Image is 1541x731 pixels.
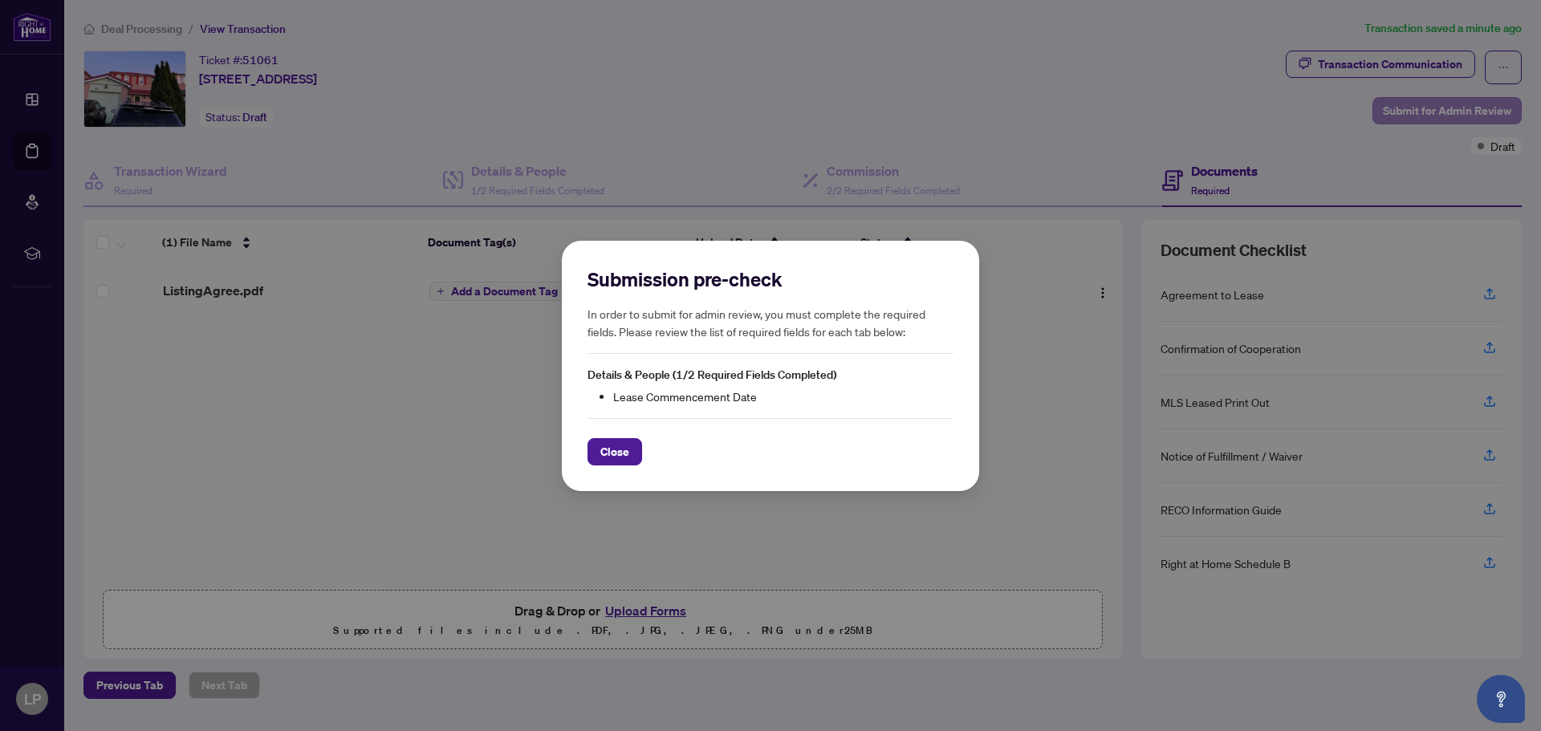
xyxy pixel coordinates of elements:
[613,387,953,404] li: Lease Commencement Date
[588,305,953,340] h5: In order to submit for admin review, you must complete the required fields. Please review the lis...
[588,437,642,465] button: Close
[1477,675,1525,723] button: Open asap
[600,438,629,464] span: Close
[588,368,836,382] span: Details & People (1/2 Required Fields Completed)
[588,266,953,292] h2: Submission pre-check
